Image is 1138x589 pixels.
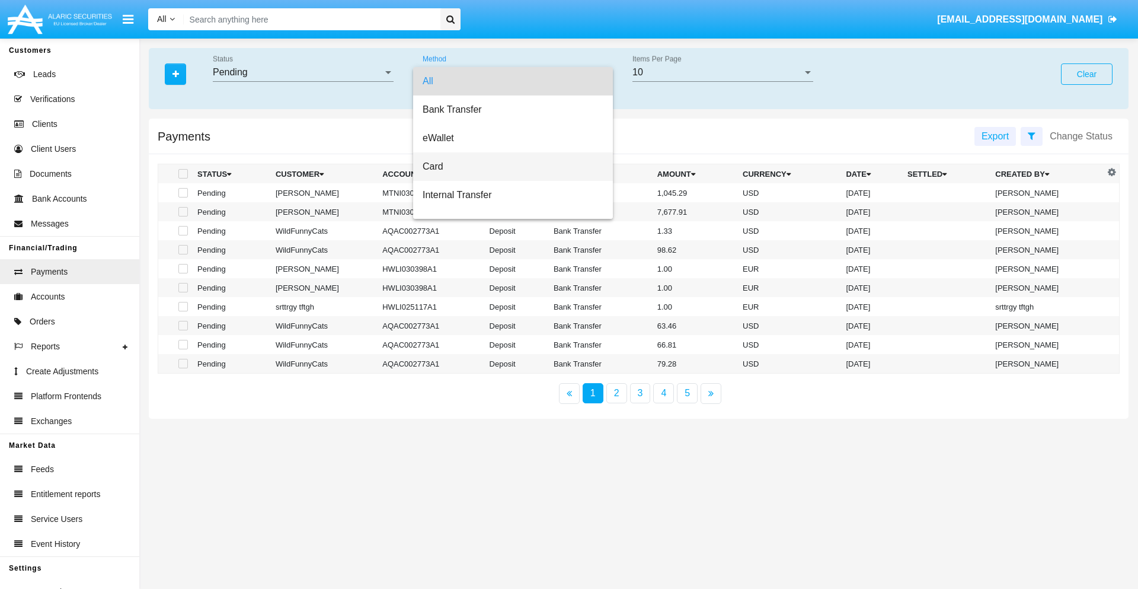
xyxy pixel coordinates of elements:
[423,181,603,209] span: Internal Transfer
[423,152,603,181] span: Card
[423,95,603,124] span: Bank Transfer
[423,67,603,95] span: All
[423,209,603,238] span: Adjustment
[423,124,603,152] span: eWallet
